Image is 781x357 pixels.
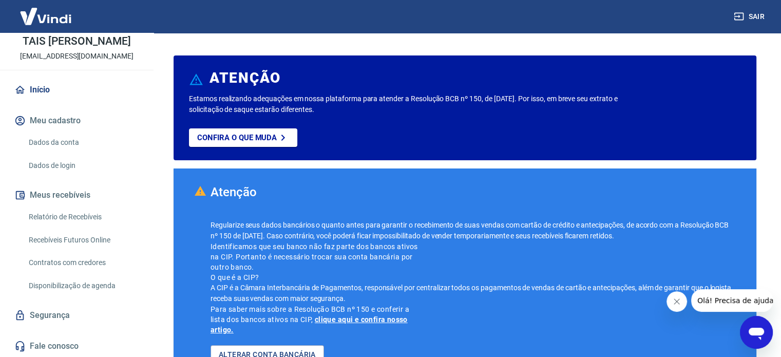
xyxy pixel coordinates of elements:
a: Contratos com credores [25,252,141,273]
p: Regularize seus dados bancários o quanto antes para garantir o recebimento de suas vendas com car... [211,220,736,241]
span: Olá! Precisa de ajuda? [6,7,86,15]
iframe: Mensagem da empresa [691,289,773,312]
a: Recebíveis Futuros Online [25,230,141,251]
h6: ATENÇÃO [209,73,281,83]
a: Confira o que muda [189,128,297,147]
img: Vindi [12,1,79,32]
a: Relatório de Recebíveis [25,206,141,228]
p: A CIP é a Câmara Interbancária de Pagamentos, responsável por centralizar todos os pagamentos de ... [211,283,736,304]
p: [EMAIL_ADDRESS][DOMAIN_NAME] [20,51,134,62]
p: Para saber mais sobre a Resolução BCB nº 150 e conferir a lista dos bancos ativos na CIP, [211,304,423,335]
a: clique aqui e confira nosso artigo. [211,315,408,334]
p: TAIS [PERSON_NAME] [23,36,130,47]
button: Sair [732,7,769,26]
a: Dados de login [25,155,141,176]
iframe: Botão para abrir a janela de mensagens [740,316,773,349]
a: Início [12,79,141,101]
h3: Atenção [211,185,736,199]
p: Identificamos que seu banco não faz parte dos bancos ativos na CIP. Portanto é necessário trocar ... [211,241,423,272]
button: Meus recebíveis [12,184,141,206]
iframe: Fechar mensagem [666,291,687,312]
a: Segurança [12,304,141,327]
p: Confira o que muda [197,133,277,142]
img: Ícone com um ponto de interrogação. [194,185,206,197]
a: Disponibilização de agenda [25,275,141,296]
button: Meu cadastro [12,109,141,132]
p: O que é a CIP? [211,272,423,283]
a: Dados da conta [25,132,141,153]
p: Estamos realizando adequações em nossa plataforma para atender a Resolução BCB nº 150, de [DATE].... [189,93,631,115]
